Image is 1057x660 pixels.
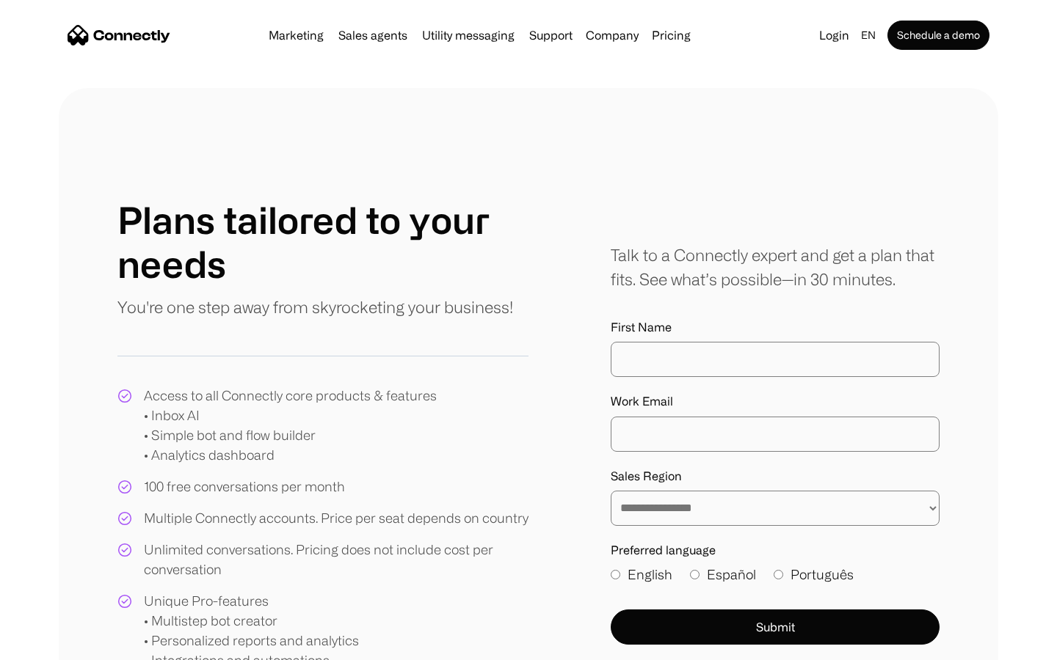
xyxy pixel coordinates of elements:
p: You're one step away from skyrocketing your business! [117,295,513,319]
a: Login [813,25,855,45]
aside: Language selected: English [15,633,88,655]
a: Marketing [263,29,330,41]
div: Talk to a Connectly expert and get a plan that fits. See what’s possible—in 30 minutes. [611,243,940,291]
label: Preferred language [611,543,940,557]
label: Sales Region [611,469,940,483]
label: First Name [611,320,940,334]
div: 100 free conversations per month [144,477,345,496]
label: Português [774,565,854,584]
div: Multiple Connectly accounts. Price per seat depends on country [144,508,528,528]
div: en [855,25,885,45]
div: en [861,25,876,45]
input: Español [690,570,700,579]
h1: Plans tailored to your needs [117,198,528,286]
input: Português [774,570,783,579]
div: Company [586,25,639,45]
label: English [611,565,672,584]
a: Pricing [646,29,697,41]
div: Access to all Connectly core products & features • Inbox AI • Simple bot and flow builder • Analy... [144,386,437,465]
div: Company [581,25,643,45]
a: Sales agents [333,29,413,41]
a: home [68,24,170,46]
label: Español [690,565,756,584]
button: Submit [611,609,940,645]
a: Utility messaging [416,29,520,41]
div: Unlimited conversations. Pricing does not include cost per conversation [144,540,528,579]
input: English [611,570,620,579]
label: Work Email [611,395,940,408]
a: Support [523,29,578,41]
ul: Language list [29,634,88,655]
a: Schedule a demo [887,21,989,50]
